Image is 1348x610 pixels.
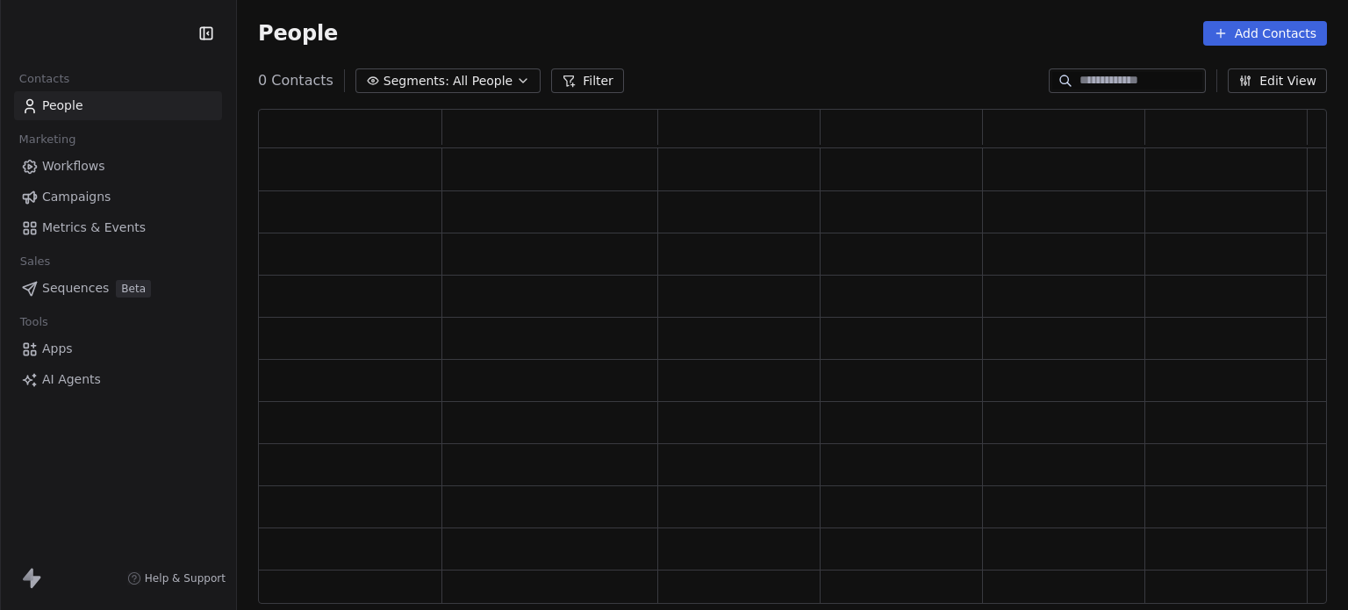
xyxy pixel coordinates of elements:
[42,370,101,389] span: AI Agents
[453,72,513,90] span: All People
[127,571,226,585] a: Help & Support
[11,66,77,92] span: Contacts
[12,309,55,335] span: Tools
[14,152,222,181] a: Workflows
[14,365,222,394] a: AI Agents
[14,183,222,212] a: Campaigns
[42,97,83,115] span: People
[384,72,449,90] span: Segments:
[1203,21,1327,46] button: Add Contacts
[1228,68,1327,93] button: Edit View
[14,274,222,303] a: SequencesBeta
[551,68,624,93] button: Filter
[42,219,146,237] span: Metrics & Events
[12,248,58,275] span: Sales
[258,20,338,47] span: People
[116,280,151,298] span: Beta
[42,188,111,206] span: Campaigns
[14,213,222,242] a: Metrics & Events
[42,340,73,358] span: Apps
[14,91,222,120] a: People
[42,279,109,298] span: Sequences
[42,157,105,176] span: Workflows
[11,126,83,153] span: Marketing
[145,571,226,585] span: Help & Support
[14,334,222,363] a: Apps
[258,70,333,91] span: 0 Contacts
